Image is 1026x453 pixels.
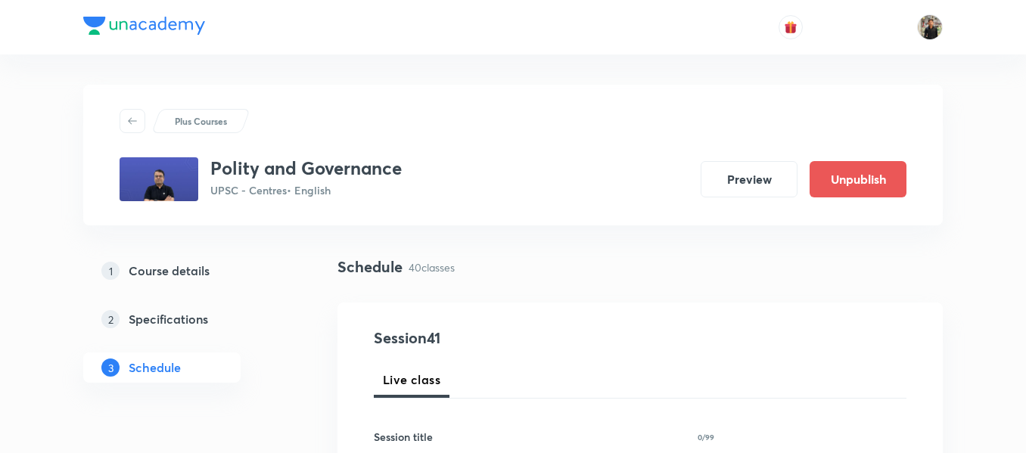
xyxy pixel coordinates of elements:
p: UPSC - Centres • English [210,182,402,198]
button: Preview [701,161,797,197]
img: Company Logo [83,17,205,35]
h5: Specifications [129,310,208,328]
img: avatar [784,20,797,34]
a: 1Course details [83,256,289,286]
span: Live class [383,371,440,389]
p: 1 [101,262,120,280]
a: Company Logo [83,17,205,39]
h5: Schedule [129,358,181,377]
img: a931f494cc474c84839cae22cdc5de9f.jpg [120,157,198,201]
img: Yudhishthir [917,14,943,40]
p: 3 [101,358,120,377]
a: 2Specifications [83,304,289,334]
button: Unpublish [810,161,906,197]
button: avatar [779,15,803,39]
p: 40 classes [409,259,455,275]
h5: Course details [129,262,210,280]
h6: Session title [374,429,433,445]
h3: Polity and Governance [210,157,402,179]
h4: Schedule [337,256,403,278]
p: 2 [101,310,120,328]
p: Plus Courses [175,114,227,128]
h4: Session 41 [374,327,650,349]
p: 0/99 [698,433,714,441]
